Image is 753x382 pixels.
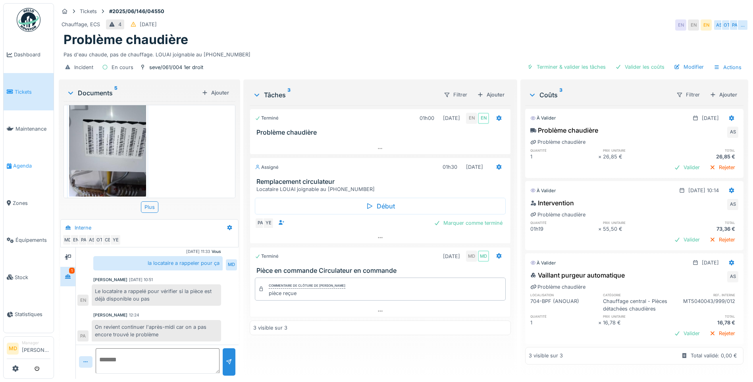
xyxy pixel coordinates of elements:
strong: #2025/06/146/04550 [106,8,168,15]
div: AS [713,19,724,31]
div: × [598,319,603,326]
img: Badge_color-CXgf-gQk.svg [17,8,40,32]
div: Rejeter [706,328,738,339]
div: [DATE] [702,259,719,266]
div: 55,50 € [603,225,670,233]
div: MD [466,251,477,262]
div: Ajouter [474,89,508,100]
a: Statistiques [4,296,54,333]
div: Ajouter [198,87,232,98]
div: pièce reçue [269,289,345,297]
div: × [598,153,603,160]
h6: total [671,220,738,225]
h6: quantité [530,148,598,153]
h6: quantité [530,220,598,225]
div: MT5040043/999/012 [671,297,738,313]
h3: Pièce en commande Circulateur en commande [256,267,507,274]
div: Valider [671,328,703,339]
a: Équipements [4,222,54,259]
div: [DATE] 10:14 [688,187,719,194]
div: Plus [141,201,158,213]
div: YE [263,218,274,229]
sup: 3 [559,90,562,100]
div: la locataire a rappeler pour ça [93,256,223,270]
div: AS [727,199,738,210]
div: 4 [118,21,121,28]
div: AS [727,271,738,282]
div: Le locataire a rappelé pour vérifier si la pièce est déjà disponible ou pas [92,284,221,306]
div: [DATE] [140,21,157,28]
div: Total validé: 0,00 € [691,352,737,359]
div: À valider [530,187,556,194]
div: Tâches [253,90,437,100]
a: Stock [4,259,54,295]
h1: Problème chaudière [64,32,188,47]
div: [DATE] [466,163,483,171]
div: OT [721,19,732,31]
div: MD [226,259,237,270]
div: 73,36 € [671,225,738,233]
div: 16,78 € [671,319,738,326]
div: PA [729,19,740,31]
div: Pas d'eau chaude, pas de chauffage. LOUAI joignable au [PHONE_NUMBER] [64,48,743,58]
span: Équipements [15,236,50,244]
div: 01h00 [420,114,434,122]
div: Rejeter [706,162,738,173]
div: EN [466,113,477,124]
div: [PERSON_NAME] [93,312,127,318]
li: MD [7,343,19,355]
img: 23u9az31f793svxpag5uu0fdgibu [69,94,146,197]
div: EN [77,295,89,306]
div: Filtrer [440,89,471,100]
div: [DATE] 11:33 [186,249,210,255]
sup: 5 [114,88,117,98]
a: Tickets [4,73,54,110]
div: [DATE] [702,114,719,122]
div: EN [701,19,712,31]
div: Problème chaudière [530,138,585,146]
div: … [737,19,748,31]
div: Actions [710,62,745,73]
sup: 3 [287,90,291,100]
span: Tickets [15,88,50,96]
h6: prix unitaire [603,314,670,319]
span: Maintenance [15,125,50,133]
span: Zones [13,199,50,207]
div: 3 visible sur 3 [253,324,287,332]
div: Terminer & valider les tâches [524,62,609,72]
li: [PERSON_NAME] [22,340,50,357]
div: EN [688,19,699,31]
div: À valider [530,260,556,266]
div: [PERSON_NAME] [93,277,127,283]
div: Assigné [255,164,279,171]
div: [DATE] [443,253,460,260]
div: Modifier [671,62,707,72]
div: Marquer comme terminé [431,218,506,228]
a: Dashboard [4,36,54,73]
div: YE [110,234,121,245]
div: 26,85 € [603,153,670,160]
h3: Remplacement circulateur [256,178,507,185]
span: Dashboard [14,51,50,58]
div: OT [94,234,105,245]
span: Agenda [13,162,50,170]
div: × [598,225,603,233]
div: On revient continuer l'après-midi car on a pas encore trouvé le problème [92,320,221,341]
a: MD Manager[PERSON_NAME] [7,340,50,359]
h6: total [671,148,738,153]
div: Terminé [255,115,279,122]
div: 3 visible sur 3 [529,352,563,359]
div: AS [86,234,97,245]
div: Vaillant purgeur automatique [530,270,625,280]
div: Début [255,198,506,214]
div: Manager [22,340,50,346]
h6: total [671,314,738,319]
h6: localisation [530,292,598,297]
div: Problème chaudière [530,125,598,135]
div: [DATE] 10:51 [129,277,153,283]
div: Ajouter [707,89,740,100]
div: Locataire LOUAI joignable au [PHONE_NUMBER] [256,185,507,193]
div: Valider [671,234,703,245]
a: Agenda [4,147,54,184]
div: 704-BPF (ANOUAR) [530,297,598,313]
